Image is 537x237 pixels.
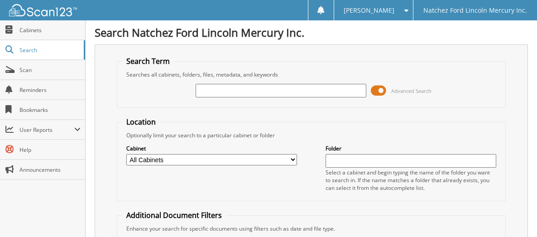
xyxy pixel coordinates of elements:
h1: Search Natchez Ford Lincoln Mercury Inc. [95,25,528,40]
span: Help [19,146,81,154]
legend: Location [122,117,160,127]
span: Bookmarks [19,106,81,114]
span: Scan [19,66,81,74]
div: Enhance your search for specific documents using filters such as date and file type. [122,225,501,232]
img: scan123-logo-white.svg [9,4,77,16]
div: Searches all cabinets, folders, files, metadata, and keywords [122,71,501,78]
label: Cabinet [126,145,297,152]
span: Natchez Ford Lincoln Mercury Inc. [423,8,527,13]
div: Select a cabinet and begin typing the name of the folder you want to search in. If the name match... [326,169,496,192]
span: [PERSON_NAME] [344,8,394,13]
span: Announcements [19,166,81,174]
legend: Search Term [122,56,174,66]
span: User Reports [19,126,74,134]
span: Cabinets [19,26,81,34]
legend: Additional Document Filters [122,210,226,220]
div: Optionally limit your search to a particular cabinet or folder [122,131,501,139]
span: Search [19,46,79,54]
label: Folder [326,145,496,152]
span: Advanced Search [391,87,432,94]
span: Reminders [19,86,81,94]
